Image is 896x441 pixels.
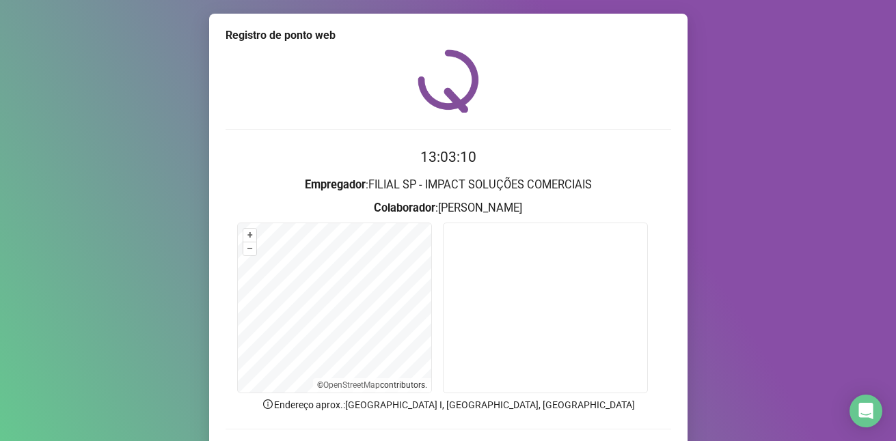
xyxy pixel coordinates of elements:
div: Registro de ponto web [226,27,671,44]
span: info-circle [262,398,274,410]
div: Open Intercom Messenger [850,395,882,427]
img: QRPoint [418,49,479,113]
time: 13:03:10 [420,149,476,165]
button: – [243,242,256,255]
p: Endereço aprox. : [GEOGRAPHIC_DATA] I, [GEOGRAPHIC_DATA], [GEOGRAPHIC_DATA] [226,397,671,412]
h3: : [PERSON_NAME] [226,199,671,217]
li: © contributors. [317,380,427,390]
a: OpenStreetMap [323,380,380,390]
strong: Colaborador [374,201,435,214]
strong: Empregador [305,178,366,191]
button: + [243,229,256,242]
h3: : FILIAL SP - IMPACT SOLUÇÕES COMERCIAIS [226,176,671,194]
